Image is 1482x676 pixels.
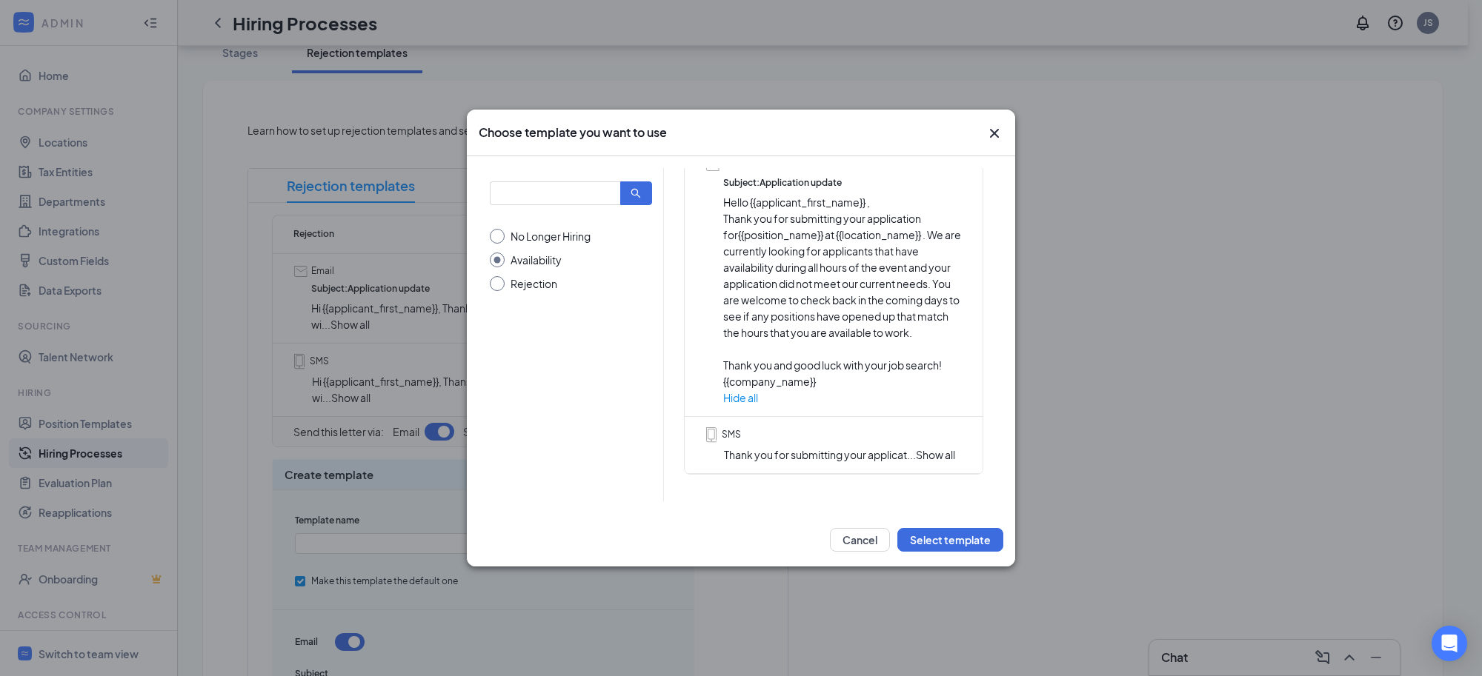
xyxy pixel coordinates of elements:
button: search [620,181,652,205]
p: Thank you and good luck with your job search! [723,357,962,373]
span: Show all [916,448,955,461]
h3: Choose template you want to use [479,124,667,141]
button: Close [986,124,1003,142]
button: Cancel [830,528,890,552]
span: ... [907,448,955,461]
svg: Cross [986,124,1003,142]
span: SMS [722,428,741,442]
span: Hide all [723,389,962,406]
p: Thank you for submitting your application for{{position_name}} at {{location_name}} . We are curr... [723,210,962,341]
div: Open Intercom Messenger [1432,626,1467,661]
span: Subject: Application update [723,176,962,190]
span: Thank you for submitting your applicat [724,448,907,461]
button: Select template [897,528,1003,552]
span: search [631,188,641,198]
p: {{company_name}} [723,373,962,389]
p: Hello {{applicant_first_name}} , [723,194,962,210]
